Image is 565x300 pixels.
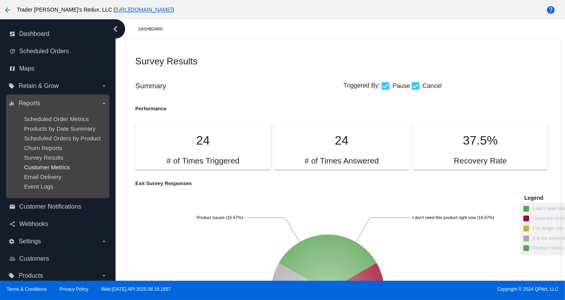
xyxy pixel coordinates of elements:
[24,174,61,180] a: Email Delivery
[9,204,15,210] i: email
[197,215,243,220] text: Product Issues (16.67%)
[344,82,380,89] span: Triggered By:
[422,133,539,148] p: 37.5%
[18,100,40,107] span: Reports
[138,23,169,35] a: Dashboard
[18,238,41,245] span: Settings
[289,287,558,292] span: Copyright © 2024 QPilot, LLC
[546,5,555,15] mat-icon: help
[9,218,107,230] a: share Webhooks
[8,83,15,89] i: local_offer
[524,195,543,201] span: Legend
[19,221,48,228] span: Webhooks
[9,253,107,265] a: people_outline Customers
[9,66,15,72] i: map
[17,7,174,13] span: Trader [PERSON_NAME]'s Redux, LLC ( )
[135,180,343,186] h5: Exit Survey Responses
[454,156,507,166] h2: Recovery Rate
[392,81,410,91] span: Pause
[18,272,43,279] span: Products
[19,48,69,55] span: Scheduled Orders
[24,154,63,161] a: Survey Results
[9,62,107,75] a: map Maps
[101,83,107,89] i: arrow_drop_down
[9,221,15,227] i: share
[9,48,15,54] i: update
[19,30,49,37] span: Dashboard
[8,273,15,279] i: local_offer
[115,7,172,13] a: [URL][DOMAIN_NAME]
[101,287,171,292] a: Web:[DATE] API:2025.08.19.1657
[166,156,240,166] h2: # of Times Triggered
[135,82,343,90] h3: Summary
[24,164,70,170] a: Customer Metrics
[24,183,53,190] a: Event Logs
[60,287,89,292] a: Privacy Policy
[283,133,400,148] p: 24
[305,156,379,166] h2: # of Times Answered
[9,28,107,40] a: dashboard Dashboard
[24,135,101,142] a: Scheduled Orders by Product
[9,31,15,37] i: dashboard
[144,133,261,148] p: 24
[101,238,107,244] i: arrow_drop_down
[19,65,34,72] span: Maps
[24,116,89,122] a: Scheduled Order Metrics
[135,106,343,111] h5: Performance
[101,100,107,106] i: arrow_drop_down
[412,215,494,220] text: I don't need this product right now (16.67%)
[101,273,107,279] i: arrow_drop_down
[19,255,49,262] span: Customers
[8,238,15,244] i: settings
[8,100,15,106] i: equalizer
[24,125,96,132] a: Products by Date Summary
[109,23,122,35] i: chevron_left
[7,287,47,292] a: Terms & Conditions
[135,56,343,67] h2: Survey Results
[19,203,81,210] span: Customer Notifications
[3,5,12,15] mat-icon: arrow_back
[9,201,107,213] a: email Customer Notifications
[24,145,62,151] a: Churn Reports
[9,45,107,57] a: update Scheduled Orders
[422,81,442,91] span: Cancel
[18,83,59,89] span: Retain & Grow
[9,256,15,262] i: people_outline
